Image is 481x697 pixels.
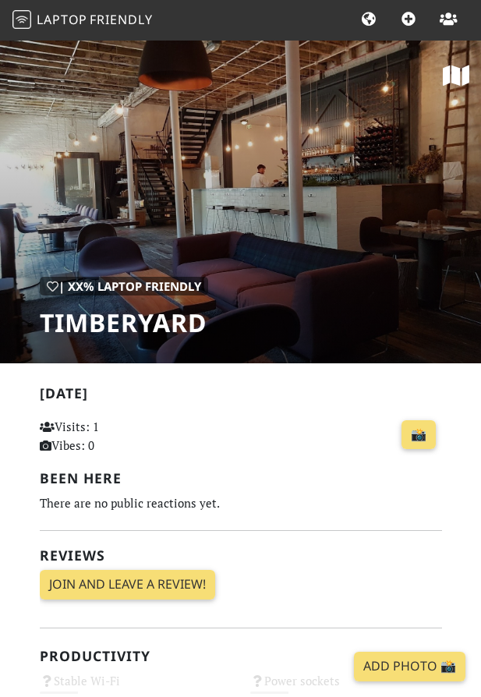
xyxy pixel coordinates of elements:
[40,570,215,600] a: Join and leave a review!
[40,648,442,664] h2: Productivity
[401,420,436,450] a: 📸
[40,493,442,514] div: There are no public reactions yet.
[12,10,31,29] img: LaptopFriendly
[90,11,152,28] span: Friendly
[40,547,442,564] h2: Reviews
[40,277,208,295] div: | XX% Laptop Friendly
[40,470,442,486] h2: Been here
[12,7,153,34] a: LaptopFriendly LaptopFriendly
[37,11,87,28] span: Laptop
[40,385,442,408] h2: [DATE]
[40,308,208,338] h1: TIMBERYARD
[40,417,161,455] p: Visits: 1 Vibes: 0
[354,652,465,681] a: Add Photo 📸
